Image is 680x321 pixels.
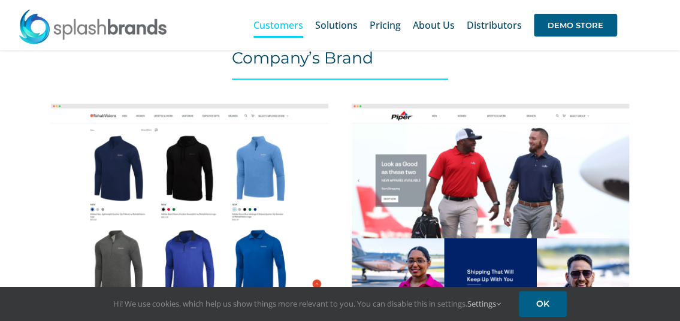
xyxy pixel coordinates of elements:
[253,20,303,30] span: Customers
[113,298,501,309] span: Hi! We use cookies, which help us show things more relevant to you. You can disable this in setti...
[413,20,455,30] span: About Us
[467,6,522,44] a: Distributors
[519,291,567,317] a: OK
[467,20,522,30] span: Distributors
[253,6,617,44] nav: Main Menu Sticky
[51,104,328,296] img: screely-1684685632603.png
[370,6,401,44] a: Pricing
[253,6,303,44] a: Customers
[534,14,617,37] span: DEMO STORE
[370,20,401,30] span: Pricing
[18,8,168,44] img: SplashBrands.com Logo
[534,6,617,44] a: DEMO STORE
[467,298,501,309] a: Settings
[315,20,358,30] span: Solutions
